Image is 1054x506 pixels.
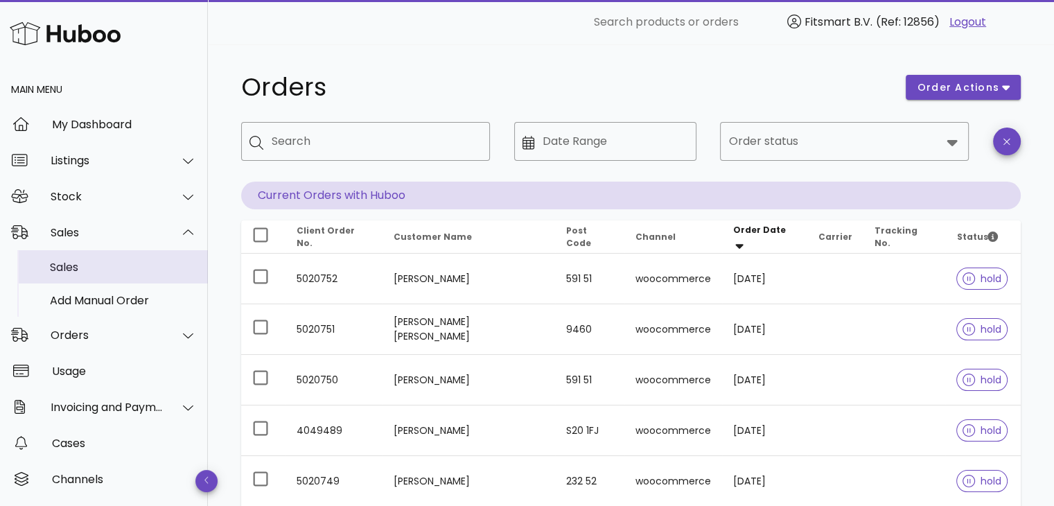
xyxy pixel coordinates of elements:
td: 4049489 [286,405,383,456]
span: Status [956,231,998,243]
div: Add Manual Order [50,294,197,307]
button: order actions [906,75,1021,100]
th: Client Order No. [286,220,383,254]
span: Client Order No. [297,225,355,249]
div: Orders [51,329,164,342]
span: order actions [917,80,1000,95]
td: 9460 [555,304,624,355]
td: [PERSON_NAME] [PERSON_NAME] [383,304,556,355]
div: Listings [51,154,164,167]
p: Current Orders with Huboo [241,182,1021,209]
th: Channel [624,220,722,254]
div: Invoicing and Payments [51,401,164,414]
td: 591 51 [555,355,624,405]
td: 5020751 [286,304,383,355]
div: My Dashboard [52,118,197,131]
span: Tracking No. [875,225,917,249]
span: hold [963,476,1001,486]
td: [DATE] [722,304,807,355]
h1: Orders [241,75,889,100]
td: [PERSON_NAME] [383,405,556,456]
div: Order status [720,122,969,161]
div: Sales [50,261,197,274]
div: Usage [52,365,197,378]
span: hold [963,274,1001,283]
th: Status [945,220,1021,254]
img: Huboo Logo [10,19,121,49]
a: Logout [949,14,986,30]
div: Sales [51,226,164,239]
span: Carrier [818,231,852,243]
td: 5020752 [286,254,383,304]
th: Order Date: Sorted descending. Activate to remove sorting. [722,220,807,254]
td: [DATE] [722,405,807,456]
span: hold [963,426,1001,435]
div: Channels [52,473,197,486]
td: [PERSON_NAME] [383,355,556,405]
span: Order Date [733,224,786,236]
td: woocommerce [624,304,722,355]
th: Customer Name [383,220,556,254]
td: woocommerce [624,405,722,456]
span: hold [963,375,1001,385]
td: S20 1FJ [555,405,624,456]
span: hold [963,324,1001,334]
td: 5020750 [286,355,383,405]
td: woocommerce [624,254,722,304]
div: Stock [51,190,164,203]
span: Fitsmart B.V. [805,14,872,30]
span: Customer Name [394,231,472,243]
div: Cases [52,437,197,450]
td: woocommerce [624,355,722,405]
td: 591 51 [555,254,624,304]
span: Post Code [566,225,591,249]
th: Tracking No. [863,220,946,254]
span: (Ref: 12856) [876,14,940,30]
th: Post Code [555,220,624,254]
td: [DATE] [722,355,807,405]
td: [DATE] [722,254,807,304]
span: Channel [635,231,676,243]
td: [PERSON_NAME] [383,254,556,304]
th: Carrier [807,220,863,254]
